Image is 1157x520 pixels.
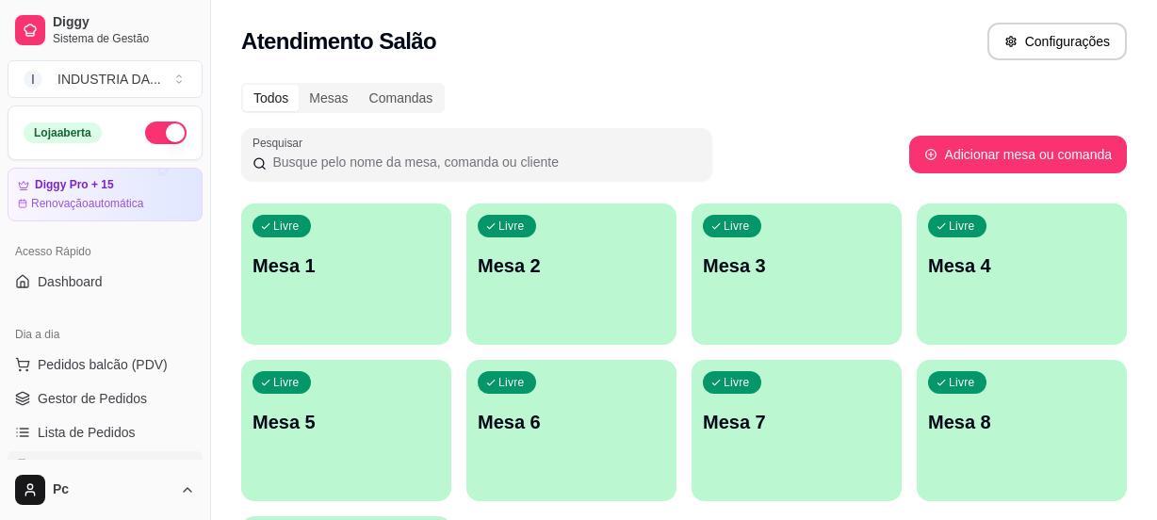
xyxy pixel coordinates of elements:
div: Comandas [359,85,444,111]
button: LivreMesa 4 [917,203,1127,345]
article: Diggy Pro + 15 [35,178,114,192]
button: LivreMesa 8 [917,360,1127,501]
p: Mesa 5 [253,409,440,435]
p: Livre [949,375,975,390]
span: Sistema de Gestão [53,31,195,46]
p: Mesa 3 [703,252,890,279]
span: Dashboard [38,272,103,291]
h2: Atendimento Salão [241,26,436,57]
span: Salão / Mesas [38,457,122,476]
div: Loja aberta [24,122,102,143]
a: Diggy Pro + 15Renovaçãoautomática [8,168,203,221]
a: Gestor de Pedidos [8,383,203,414]
button: Configurações [987,23,1127,60]
p: Livre [273,219,300,234]
p: Mesa 8 [928,409,1116,435]
p: Mesa 6 [478,409,665,435]
p: Mesa 1 [253,252,440,279]
a: DiggySistema de Gestão [8,8,203,53]
span: I [24,70,42,89]
a: Salão / Mesas [8,451,203,481]
button: LivreMesa 3 [692,203,902,345]
a: Lista de Pedidos [8,417,203,447]
button: Alterar Status [145,122,187,144]
p: Livre [949,219,975,234]
button: Pc [8,467,203,512]
button: LivreMesa 1 [241,203,451,345]
p: Livre [498,375,525,390]
button: Select a team [8,60,203,98]
span: Pc [53,481,172,498]
button: LivreMesa 5 [241,360,451,501]
label: Pesquisar [253,135,309,151]
div: Dia a dia [8,319,203,349]
button: LivreMesa 6 [466,360,676,501]
p: Livre [724,375,750,390]
button: Pedidos balcão (PDV) [8,349,203,380]
div: Acesso Rápido [8,236,203,267]
button: LivreMesa 2 [466,203,676,345]
div: Mesas [299,85,358,111]
span: Lista de Pedidos [38,423,136,442]
article: Renovação automática [31,196,143,211]
input: Pesquisar [267,153,701,171]
p: Livre [724,219,750,234]
button: Adicionar mesa ou comanda [909,136,1127,173]
div: Todos [243,85,299,111]
p: Mesa 2 [478,252,665,279]
p: Mesa 4 [928,252,1116,279]
p: Livre [273,375,300,390]
a: Dashboard [8,267,203,297]
span: Pedidos balcão (PDV) [38,355,168,374]
p: Mesa 7 [703,409,890,435]
span: Gestor de Pedidos [38,389,147,408]
div: INDUSTRIA DA ... [57,70,161,89]
button: LivreMesa 7 [692,360,902,501]
span: Diggy [53,14,195,31]
p: Livre [498,219,525,234]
